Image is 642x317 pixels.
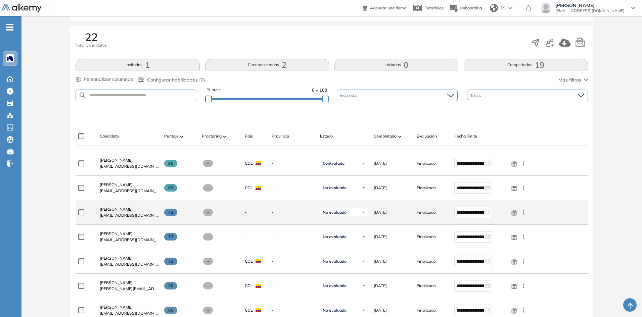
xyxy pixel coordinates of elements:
span: [EMAIL_ADDRESS][DOMAIN_NAME] [100,212,159,218]
span: Finalizado [417,283,436,289]
span: Completado [374,133,397,139]
span: - [203,282,213,289]
span: [PERSON_NAME] [100,280,133,285]
span: Total Candidatos [76,42,107,48]
img: https://assets.alkemy.org/workspaces/1394/c9baeb50-dbbd-46c2-a7b2-c74a16be862c.png [7,56,13,61]
img: Ícono de flecha [362,210,366,214]
span: - [203,258,213,265]
img: arrow [508,7,512,9]
span: [EMAIL_ADDRESS][DOMAIN_NAME] [100,188,159,194]
span: [PERSON_NAME] [100,182,133,187]
span: - [245,209,246,215]
button: Onboarding [449,1,482,15]
img: world [490,4,498,12]
i: - [6,27,13,28]
span: 0 - 100 [312,87,327,93]
span: Fecha límite [454,133,477,139]
span: Provincia [272,133,289,139]
span: 66 [164,307,177,314]
span: Más filtros [558,76,581,84]
span: 86 [164,160,177,167]
span: [PERSON_NAME] [100,305,133,310]
span: - [272,307,315,313]
span: Configurar habilidades (0) [147,76,205,84]
span: [DATE] [374,185,387,191]
span: ES [501,5,506,11]
span: Finalizado [417,307,436,313]
span: [PERSON_NAME] [100,231,133,236]
span: - [272,283,315,289]
span: No evaluado [323,283,347,288]
span: No evaluado [323,185,347,191]
img: Logo [1,4,42,13]
span: Contratado [323,161,345,166]
a: [PERSON_NAME] [100,255,159,261]
span: [DATE] [374,258,387,264]
span: [PERSON_NAME] [100,158,133,163]
span: Estado [470,93,483,98]
span: - [245,234,246,240]
span: [PERSON_NAME][EMAIL_ADDRESS][DOMAIN_NAME] [100,286,159,292]
span: Estado [320,133,333,139]
span: Onboarding [460,5,482,10]
span: No evaluado [323,308,347,313]
img: [missing "en.ARROW_ALT" translation] [180,136,183,138]
span: No evaluado [323,259,347,264]
span: - [272,185,315,191]
span: No evaluado [323,210,347,215]
a: [PERSON_NAME] [100,280,159,286]
a: [PERSON_NAME] [100,231,159,237]
span: - [272,234,315,240]
button: Completadas19 [464,59,588,70]
span: Incidencias [340,93,359,98]
span: Finalizado [417,258,436,264]
img: SEARCH_ALT [79,91,87,100]
span: 73 [164,209,177,216]
button: Invitados1 [76,59,199,70]
span: [PERSON_NAME] [555,3,625,8]
a: [PERSON_NAME] [100,304,159,310]
span: COL [245,258,253,264]
button: Configurar habilidades (0) [138,76,205,84]
img: COL [256,161,261,165]
span: COL [245,307,253,313]
span: [DATE] [374,234,387,240]
img: Ícono de flecha [362,308,366,312]
button: Iniciadas0 [334,59,458,70]
img: COL [256,308,261,312]
span: COL [245,185,253,191]
button: Personalizar columnas [76,76,133,83]
span: 73 [164,233,177,241]
span: [EMAIL_ADDRESS][DOMAIN_NAME] [555,8,625,13]
img: COL [256,186,261,190]
img: Ícono de flecha [362,161,366,165]
span: Finalizado [417,209,436,215]
span: Personalizar columnas [84,76,133,83]
span: - [272,209,315,215]
a: Agendar una demo [363,3,406,11]
img: Ícono de flecha [362,235,366,239]
span: Puntaje [207,87,221,93]
span: [DATE] [374,209,387,215]
span: [PERSON_NAME] [100,207,133,212]
a: [PERSON_NAME] [100,182,159,188]
button: Más filtros [558,76,588,84]
span: Tutoriales [425,5,444,10]
div: Estado [467,90,588,101]
span: - [203,160,213,167]
span: Candidato [100,133,119,139]
span: 70 [164,282,177,289]
span: [DATE] [374,160,387,166]
img: [missing "en.ARROW_ALT" translation] [223,136,226,138]
span: [DATE] [374,307,387,313]
img: Ícono de flecha [362,284,366,288]
span: 22 [85,32,98,42]
span: - [272,258,315,264]
span: Puntaje [164,133,179,139]
span: - [203,209,213,216]
img: [missing "en.ARROW_ALT" translation] [398,136,401,138]
img: Ícono de flecha [362,259,366,263]
span: [EMAIL_ADDRESS][DOMAIN_NAME] [100,261,159,267]
div: Incidencias [337,90,458,101]
span: [DATE] [374,283,387,289]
